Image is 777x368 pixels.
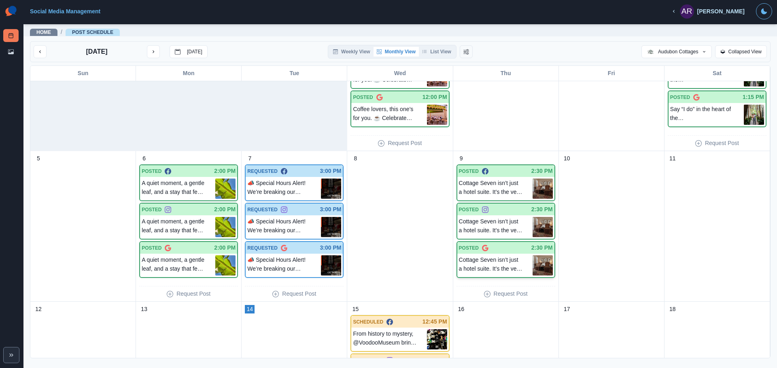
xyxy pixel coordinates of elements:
p: Cottage Seven isn’t just a hotel suite. It’s the very space [PERSON_NAME] used as his art studio ... [459,217,533,237]
p: POSTED [459,168,479,175]
img: wcoxjxkw4do3icdai6xy [321,179,341,199]
button: go to today [170,45,208,58]
p: 6 [142,154,146,163]
p: 1:15 PM [743,93,764,101]
img: a5zpbircvu4lnsetrdhl [533,255,553,275]
img: wcoxjxkw4do3icdai6xy [321,217,341,237]
span: / [61,28,62,36]
p: Request Post [494,290,528,298]
p: 15 [352,305,359,313]
div: Amanda Ruth [681,2,692,21]
p: SCHEDULED [353,357,383,364]
p: 3:00 PM [320,167,342,175]
p: Request Post [705,139,739,147]
div: Wed [347,66,453,81]
p: 13 [141,305,147,313]
p: 12:00 PM [422,93,447,101]
div: Sun [30,66,136,81]
p: POSTED [459,206,479,213]
img: wcoxjxkw4do3icdai6xy [321,255,341,275]
button: Expand [3,347,19,363]
p: [DATE] [86,47,107,57]
button: previous month [34,45,47,58]
p: REQUESTED [247,244,278,252]
p: Say “I do” in the heart of the [GEOGRAPHIC_DATA], surrounded by [PERSON_NAME] greenery, exposed b... [670,105,744,125]
img: a5zpbircvu4lnsetrdhl [533,179,553,199]
a: Post Schedule [72,29,113,35]
p: 17 [564,305,570,313]
p: 9 [460,154,463,163]
p: A quiet moment, a gentle leaf, and a stay that feels like pure serenity. 🍃 [142,255,215,275]
p: POSTED [142,206,161,213]
div: Mon [136,66,242,81]
p: 2:30 PM [531,205,553,214]
p: Cottage Seven isn’t just a hotel suite. It’s the very space [PERSON_NAME] used as his art studio ... [459,255,533,275]
img: s9gkqm6gcscuyjwb6d3i [215,179,236,199]
p: Request Post [176,290,210,298]
p: POSTED [459,244,479,252]
div: Thu [453,66,559,81]
a: Media Library [3,45,19,58]
img: 174711812592111 [647,48,655,56]
p: 2:00 PM [214,167,236,175]
p: REQUESTED [247,168,278,175]
p: Cottage Seven isn’t just a hotel suite. It’s the very space [PERSON_NAME] used as his art studio ... [459,179,533,199]
img: pwjp4ygtr6ysb6swmps3 [744,105,764,125]
div: [PERSON_NAME] [697,8,745,15]
button: Change View Order [460,45,473,58]
p: 14 [246,305,253,313]
p: 12:45 PM [422,356,447,364]
button: Weekly View [330,47,374,57]
p: 12 [35,305,42,313]
div: Sat [664,66,770,81]
p: 📣 Special Hours Alert! We’re breaking our [DATE] routine! We will be open Mondays in October from... [247,255,321,275]
p: 📣 Special Hours Alert! We’re breaking our [DATE] routine! We will be open Mondays in October from... [247,179,321,199]
p: REQUESTED [247,206,278,213]
div: Tue [242,66,347,81]
p: 11 [669,154,676,163]
p: 📣 Special Hours Alert! We’re breaking our [DATE] routine! We will be open Mondays in October from... [247,217,321,237]
p: 3:00 PM [320,244,342,252]
div: Fri [559,66,664,81]
img: s9gkqm6gcscuyjwb6d3i [215,255,236,275]
button: Monthly View [374,47,419,57]
p: From history to mystery, @VoodooMuseum brings New Orleans’ culture to life. Serving the community... [353,329,427,349]
img: s9gkqm6gcscuyjwb6d3i [215,217,236,237]
button: next month [147,45,160,58]
button: Audubon Cottages [641,45,711,58]
img: syu0m0lh6xxyms8kmj8z [427,329,447,349]
p: 7 [248,154,251,163]
button: List View [419,47,454,57]
p: Request Post [282,290,316,298]
img: vfepvlywv8drgxudcgen [427,105,447,125]
button: Collapsed View [715,45,767,58]
p: 16 [458,305,465,313]
img: a5zpbircvu4lnsetrdhl [533,217,553,237]
p: 2:00 PM [214,205,236,214]
button: [PERSON_NAME] [664,3,751,19]
a: Home [36,29,51,35]
p: POSTED [353,94,373,101]
p: POSTED [142,244,161,252]
p: SCHEDULED [353,318,383,326]
p: Coffee lovers, this one’s for you. ☕ Celebrate [DATE] by checking out some of [GEOGRAPHIC_DATA]’ ... [353,105,427,125]
p: 12:45 PM [422,318,447,326]
p: A quiet moment, a gentle leaf, and a stay that feels like pure serenity. 🍃 [142,217,215,237]
p: POSTED [142,168,161,175]
p: 18 [669,305,676,313]
p: Request Post [388,139,422,147]
a: Social Media Management [30,8,100,15]
p: 2:00 PM [214,244,236,252]
p: 10 [564,154,570,163]
a: Post Schedule [3,29,19,42]
p: 8 [354,154,357,163]
nav: breadcrumb [30,28,120,36]
p: 2:30 PM [531,167,553,175]
p: 2:30 PM [531,244,553,252]
p: [DATE] [187,49,202,55]
p: POSTED [670,94,690,101]
p: 3:00 PM [320,205,342,214]
p: A quiet moment, a gentle leaf, and a stay that feels like pure serenity. 🍃 [142,179,215,199]
p: 5 [37,154,40,163]
button: Toggle Mode [756,3,772,19]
